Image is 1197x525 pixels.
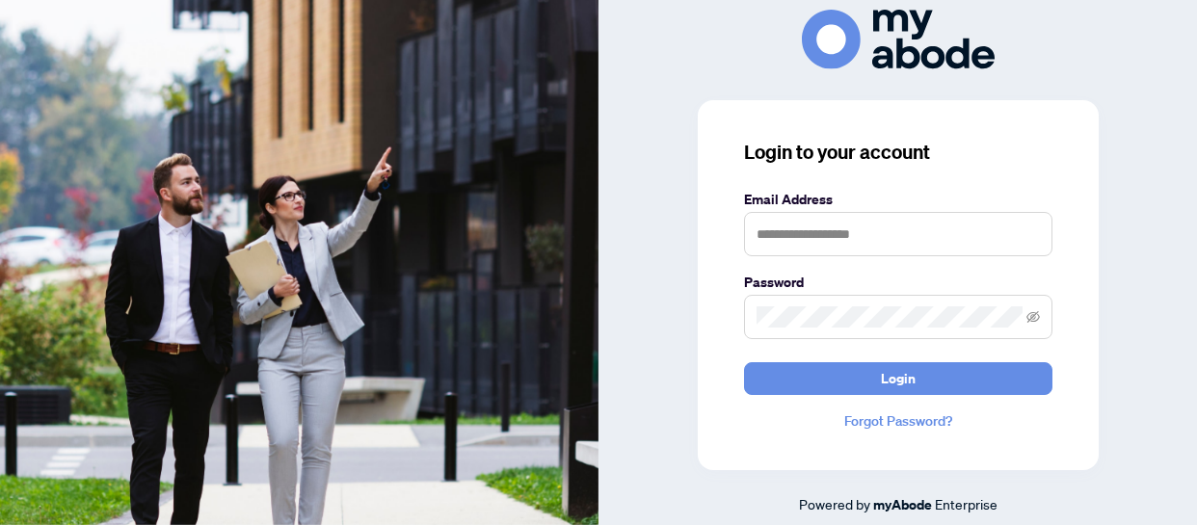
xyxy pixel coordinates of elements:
button: Login [744,362,1052,395]
span: Enterprise [935,495,997,512]
a: Forgot Password? [744,410,1052,432]
label: Password [744,272,1052,293]
img: ma-logo [802,10,995,68]
span: Powered by [799,495,870,512]
a: myAbode [873,494,932,515]
label: Email Address [744,189,1052,210]
h3: Login to your account [744,139,1052,166]
span: eye-invisible [1026,310,1040,324]
span: Login [881,363,916,394]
